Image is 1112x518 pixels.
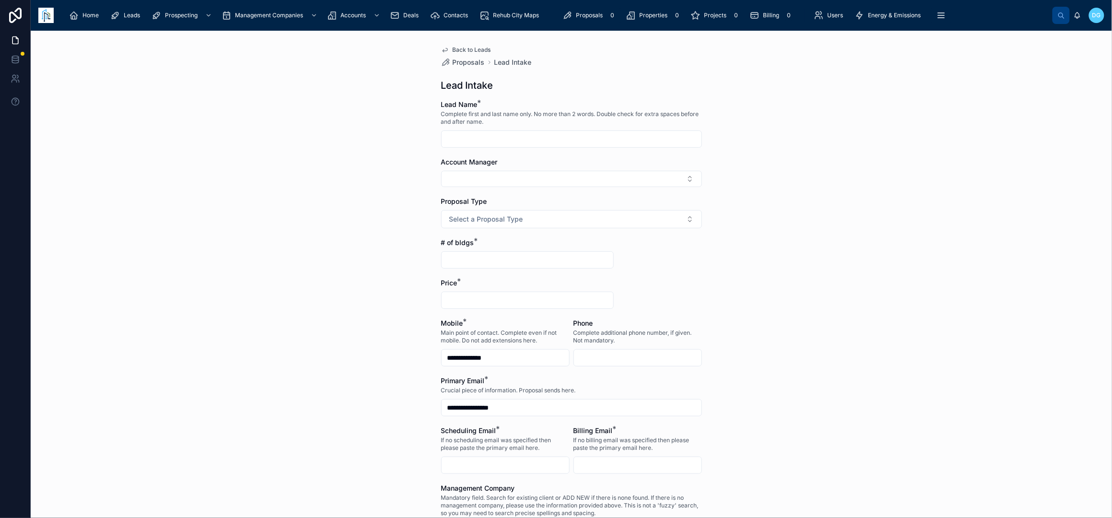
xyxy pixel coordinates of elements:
a: Energy & Emissions [852,7,928,24]
span: Management Companies [235,12,303,19]
span: Projects [704,12,726,19]
span: Lead Name [441,100,478,108]
span: # of bldgs [441,238,474,247]
span: Management Company [441,484,515,492]
a: Rehub City Maps [477,7,546,24]
span: Proposals [576,12,603,19]
span: Phone [574,319,593,327]
span: Complete additional phone number, if given. Not mandatory. [574,329,702,344]
a: Leads [107,7,147,24]
a: Users [811,7,850,24]
span: Crucial piece of information. Proposal sends here. [441,387,576,394]
span: Primary Email [441,377,485,385]
div: 0 [730,10,742,21]
h1: Lead Intake [441,79,493,92]
button: Select Button [441,171,702,187]
span: If no billing email was specified then please paste the primary email here. [574,436,702,452]
a: Properties0 [623,7,686,24]
a: Proposals [441,58,485,67]
span: Accounts [340,12,366,19]
div: 0 [783,10,795,21]
a: Back to Leads [441,46,491,54]
span: Mobile [441,319,463,327]
button: Select Button [441,210,702,228]
span: Home [82,12,99,19]
span: Rehub City Maps [493,12,539,19]
a: Contacts [427,7,475,24]
span: Mandatory field. Search for existing client or ADD NEW if there is none found. If there is no man... [441,494,702,517]
span: Deals [403,12,419,19]
span: Complete first and last name only. No more than 2 words. Double check for extra spaces before and... [441,110,702,126]
a: Deals [387,7,425,24]
span: Billing Email [574,426,613,435]
a: Accounts [324,7,385,24]
span: Scheduling Email [441,426,496,435]
span: Billing [763,12,779,19]
span: Back to Leads [453,46,491,54]
img: App logo [38,8,54,23]
span: Price [441,279,457,287]
span: Users [828,12,843,19]
span: Account Manager [441,158,498,166]
div: 0 [607,10,618,21]
a: Prospecting [149,7,217,24]
span: Main point of contact. Complete even if not mobile. Do not add extensions here. [441,329,570,344]
span: Select a Proposal Type [449,214,523,224]
span: Contacts [444,12,468,19]
span: If no scheduling email was specified then please paste the primary email here. [441,436,570,452]
span: Leads [124,12,140,19]
span: Energy & Emissions [868,12,921,19]
span: DG [1092,12,1101,19]
a: Proposals0 [560,7,621,24]
span: Properties [639,12,667,19]
a: Home [66,7,105,24]
span: Proposals [453,58,485,67]
div: scrollable content [61,5,1053,26]
div: 0 [671,10,683,21]
a: Lead Intake [494,58,532,67]
a: Management Companies [219,7,322,24]
a: Projects0 [688,7,745,24]
span: Proposal Type [441,197,487,205]
a: Billing0 [747,7,797,24]
span: Prospecting [165,12,198,19]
